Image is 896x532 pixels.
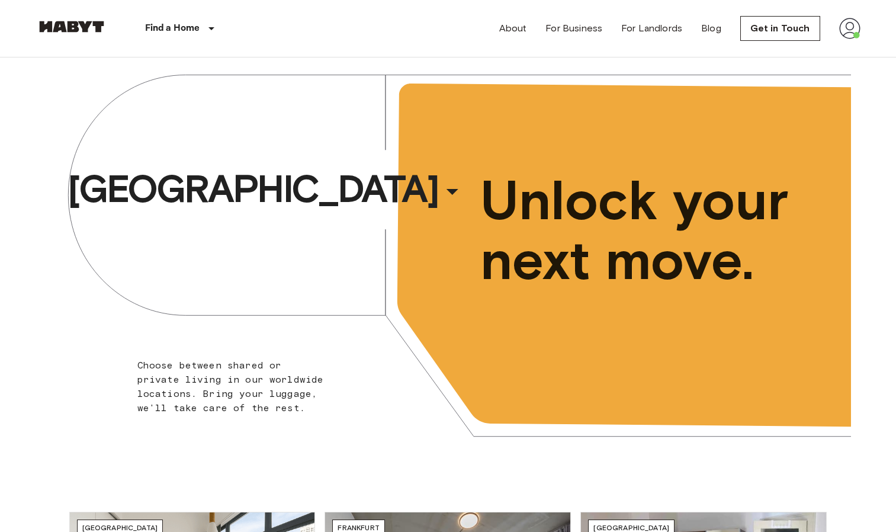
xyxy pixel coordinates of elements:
[740,16,820,41] a: Get in Touch
[137,360,324,414] span: Choose between shared or private living in our worldwide locations. Bring your luggage, we'll tak...
[621,21,682,36] a: For Landlords
[338,523,379,532] span: Frankfurt
[545,21,602,36] a: For Business
[701,21,721,36] a: Blog
[63,162,471,216] button: [GEOGRAPHIC_DATA]
[499,21,527,36] a: About
[839,18,860,39] img: avatar
[145,21,200,36] p: Find a Home
[68,165,438,213] span: [GEOGRAPHIC_DATA]
[480,171,802,290] span: Unlock your next move.
[82,523,158,532] span: [GEOGRAPHIC_DATA]
[36,21,107,33] img: Habyt
[593,523,669,532] span: [GEOGRAPHIC_DATA]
